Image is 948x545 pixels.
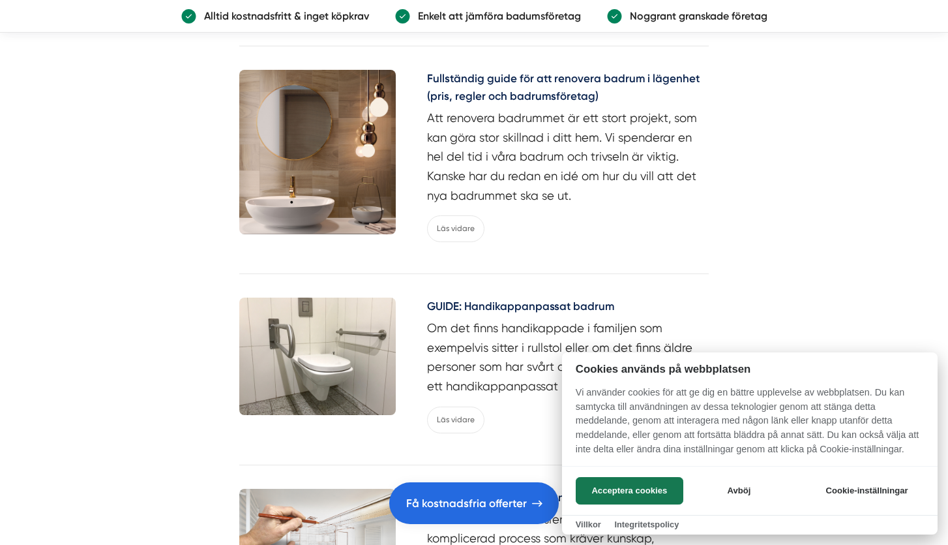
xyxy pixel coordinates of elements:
h2: Cookies används på webbplatsen [562,363,938,375]
button: Cookie-inställningar [810,477,924,505]
button: Acceptera cookies [576,477,683,505]
a: Integritetspolicy [614,520,679,529]
a: Villkor [576,520,601,529]
p: Vi använder cookies för att ge dig en bättre upplevelse av webbplatsen. Du kan samtycka till anvä... [562,386,938,465]
button: Avböj [687,477,791,505]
